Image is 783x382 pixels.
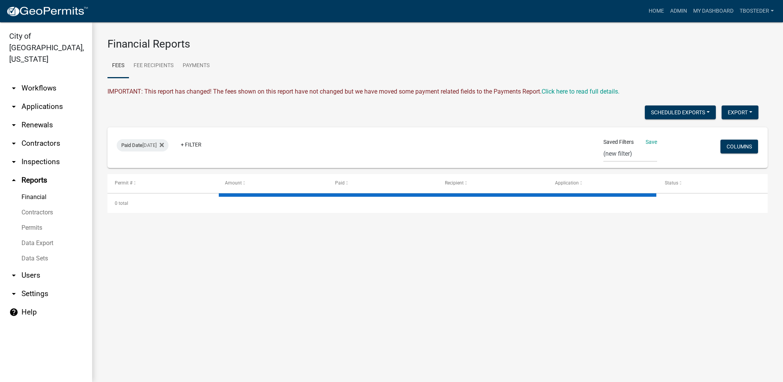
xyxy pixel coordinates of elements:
i: arrow_drop_down [9,157,18,166]
a: Click here to read full details. [542,88,619,95]
div: [DATE] [117,139,168,151]
button: Scheduled Exports [645,105,716,119]
i: arrow_drop_down [9,84,18,93]
a: My Dashboard [690,4,737,18]
span: Status [665,180,678,186]
i: arrow_drop_down [9,289,18,298]
h3: Financial Reports [107,38,768,51]
datatable-header-cell: Permit # [107,174,218,193]
i: arrow_drop_down [9,120,18,130]
div: 0 total [107,194,768,213]
datatable-header-cell: Paid [327,174,438,193]
a: tbosteder [737,4,777,18]
a: Fee Recipients [129,54,178,78]
i: help [9,308,18,317]
button: Export [722,105,758,119]
span: Saved Filters [603,138,634,146]
span: Application [555,180,579,186]
i: arrow_drop_down [9,139,18,148]
a: Admin [667,4,690,18]
span: Paid [335,180,345,186]
datatable-header-cell: Amount [218,174,328,193]
a: Fees [107,54,129,78]
a: Save [646,139,657,145]
div: IMPORTANT: This report has changed! The fees shown on this report have not changed but we have mo... [107,87,768,96]
wm-modal-confirm: Upcoming Changes to Daily Fees Report [542,88,619,95]
a: Payments [178,54,214,78]
datatable-header-cell: Application [548,174,658,193]
span: Permit # [115,180,132,186]
i: arrow_drop_up [9,176,18,185]
i: arrow_drop_down [9,102,18,111]
span: Recipient [445,180,464,186]
a: + Filter [175,138,208,151]
span: Amount [225,180,242,186]
button: Columns [720,140,758,153]
a: Home [646,4,667,18]
datatable-header-cell: Recipient [438,174,548,193]
datatable-header-cell: Status [657,174,768,193]
i: arrow_drop_down [9,271,18,280]
span: Paid Date [121,142,142,148]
